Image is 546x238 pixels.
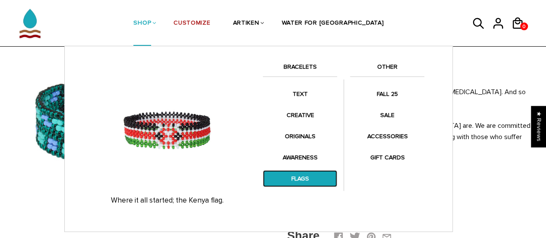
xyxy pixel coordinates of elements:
[350,62,424,76] a: OTHER
[350,86,424,102] a: FALL 25
[520,22,528,30] a: 0
[263,62,337,76] a: BRACELETS
[350,107,424,124] a: SALE
[233,1,259,47] a: ARTIKEN
[281,1,384,47] a: WATER FOR [GEOGRAPHIC_DATA]
[350,149,424,166] a: GIFT CARDS
[263,128,337,145] a: ORIGINALS
[263,149,337,166] a: AWARENESS
[350,128,424,145] a: ACCESSORIES
[263,107,337,124] a: CREATIVE
[520,21,528,32] span: 0
[531,106,546,147] div: Click to open Judge.me floating reviews tab
[174,1,210,47] a: CUSTOMIZE
[133,1,151,47] a: SHOP
[263,170,337,187] a: FLAGS
[80,196,254,205] p: Where it all started; the Kenya flag.
[263,86,337,102] a: TEXT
